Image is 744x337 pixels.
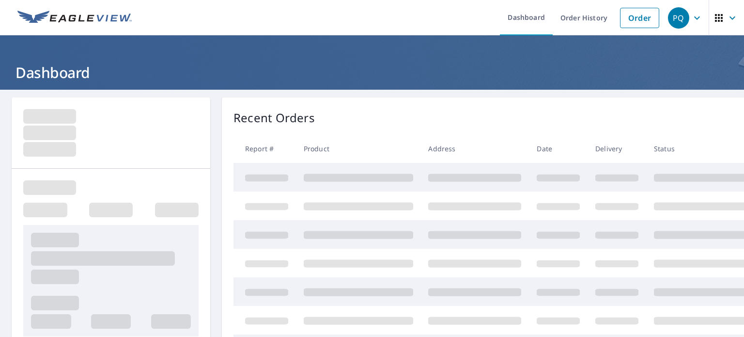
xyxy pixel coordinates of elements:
[668,7,689,29] div: PQ
[12,63,732,82] h1: Dashboard
[588,134,646,163] th: Delivery
[296,134,421,163] th: Product
[420,134,529,163] th: Address
[233,109,315,127] p: Recent Orders
[620,8,659,28] a: Order
[17,11,132,25] img: EV Logo
[529,134,588,163] th: Date
[233,134,296,163] th: Report #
